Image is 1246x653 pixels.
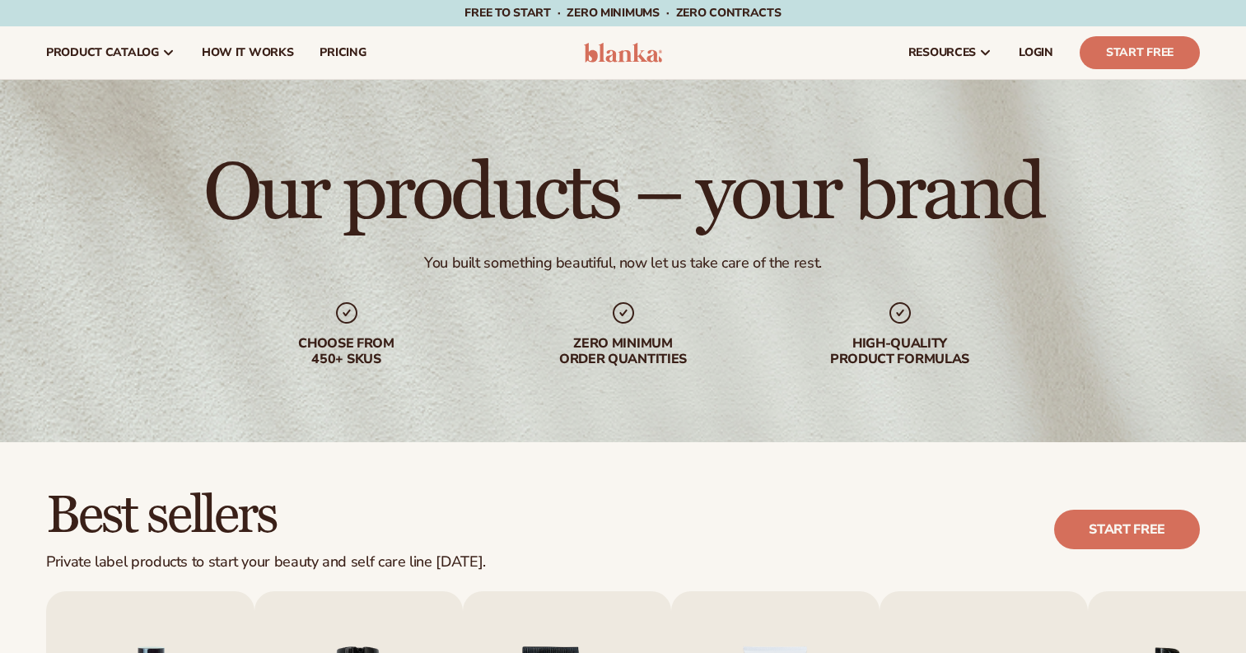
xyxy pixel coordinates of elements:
div: You built something beautiful, now let us take care of the rest. [424,254,822,273]
a: Start free [1054,510,1200,549]
span: resources [908,46,976,59]
div: Choose from 450+ Skus [241,336,452,367]
img: logo [584,43,662,63]
a: resources [895,26,1006,79]
a: Start Free [1080,36,1200,69]
h1: Our products – your brand [203,155,1043,234]
a: LOGIN [1006,26,1066,79]
div: Zero minimum order quantities [518,336,729,367]
span: LOGIN [1019,46,1053,59]
span: How It Works [202,46,294,59]
span: product catalog [46,46,159,59]
div: Private label products to start your beauty and self care line [DATE]. [46,553,486,571]
h2: Best sellers [46,488,486,543]
a: How It Works [189,26,307,79]
div: High-quality product formulas [795,336,1006,367]
a: pricing [306,26,379,79]
span: Free to start · ZERO minimums · ZERO contracts [464,5,781,21]
span: pricing [320,46,366,59]
a: product catalog [33,26,189,79]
